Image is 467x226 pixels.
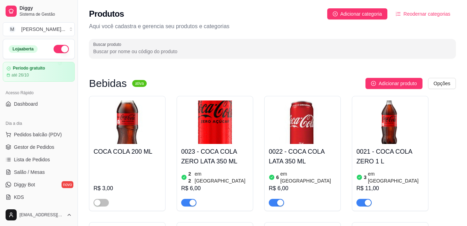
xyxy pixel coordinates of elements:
a: Período gratuitoaté 26/10 [3,62,75,82]
article: até 26/10 [11,72,29,78]
button: Pedidos balcão (PDV) [3,129,75,140]
img: product-image [181,100,249,144]
span: Sistema de Gestão [19,11,72,17]
a: Dashboard [3,98,75,110]
span: M [9,26,16,33]
span: Gestor de Pedidos [14,144,54,151]
img: product-image [94,100,161,144]
div: R$ 6,00 [269,184,336,193]
button: Select a team [3,22,75,36]
div: R$ 11,00 [356,184,424,193]
button: Opções [428,78,456,89]
article: 22 [188,170,193,184]
span: Lista de Pedidos [14,156,50,163]
input: Buscar produto [93,48,452,55]
span: KDS [14,194,24,201]
img: product-image [269,100,336,144]
div: [PERSON_NAME] ... [21,26,65,33]
span: Adicionar categoria [340,10,382,18]
article: em [GEOGRAPHIC_DATA] [368,170,424,184]
span: Salão / Mesas [14,169,45,176]
span: plus-circle [333,11,338,16]
article: em [GEOGRAPHIC_DATA] [195,170,249,184]
article: 3 [364,174,367,181]
h2: Produtos [89,8,124,19]
button: [EMAIL_ADDRESS][DOMAIN_NAME] [3,207,75,223]
a: KDS [3,192,75,203]
h4: 0021 - COCA COLA ZERO 1 L [356,147,424,166]
span: Diggy [19,5,72,11]
p: Aqui você cadastra e gerencia seu produtos e categorias [89,22,456,31]
span: Adicionar produto [379,80,417,87]
a: Lista de Pedidos [3,154,75,165]
span: Dashboard [14,100,38,107]
article: Período gratuito [13,66,45,71]
a: Gestor de Pedidos [3,142,75,153]
a: Salão / Mesas [3,167,75,178]
button: Adicionar produto [365,78,422,89]
span: ordered-list [396,11,401,16]
span: Opções [434,80,450,87]
h3: Bebidas [89,79,127,88]
span: [EMAIL_ADDRESS][DOMAIN_NAME] [19,212,64,218]
h4: 0023 - COCA COLA ZERO LATA 350 ML [181,147,249,166]
div: Acesso Rápido [3,87,75,98]
span: Diggy Bot [14,181,35,188]
span: Reodernar categorias [403,10,450,18]
span: plus-circle [371,81,376,86]
label: Buscar produto [93,41,124,47]
span: Pedidos balcão (PDV) [14,131,62,138]
div: Dia a dia [3,118,75,129]
div: Loja aberta [9,45,38,53]
a: DiggySistema de Gestão [3,3,75,19]
div: R$ 3,00 [94,184,161,193]
button: Alterar Status [54,45,69,53]
button: Adicionar categoria [327,8,388,19]
h4: COCA COLA 200 ML [94,147,161,156]
article: em [GEOGRAPHIC_DATA] [280,170,336,184]
button: Reodernar categorias [390,8,456,19]
h4: 0022 - COCA COLA LATA 350 ML [269,147,336,166]
sup: ativa [132,80,146,87]
a: Diggy Botnovo [3,179,75,190]
div: R$ 6,00 [181,184,249,193]
article: 6 [276,174,279,181]
img: product-image [356,100,424,144]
